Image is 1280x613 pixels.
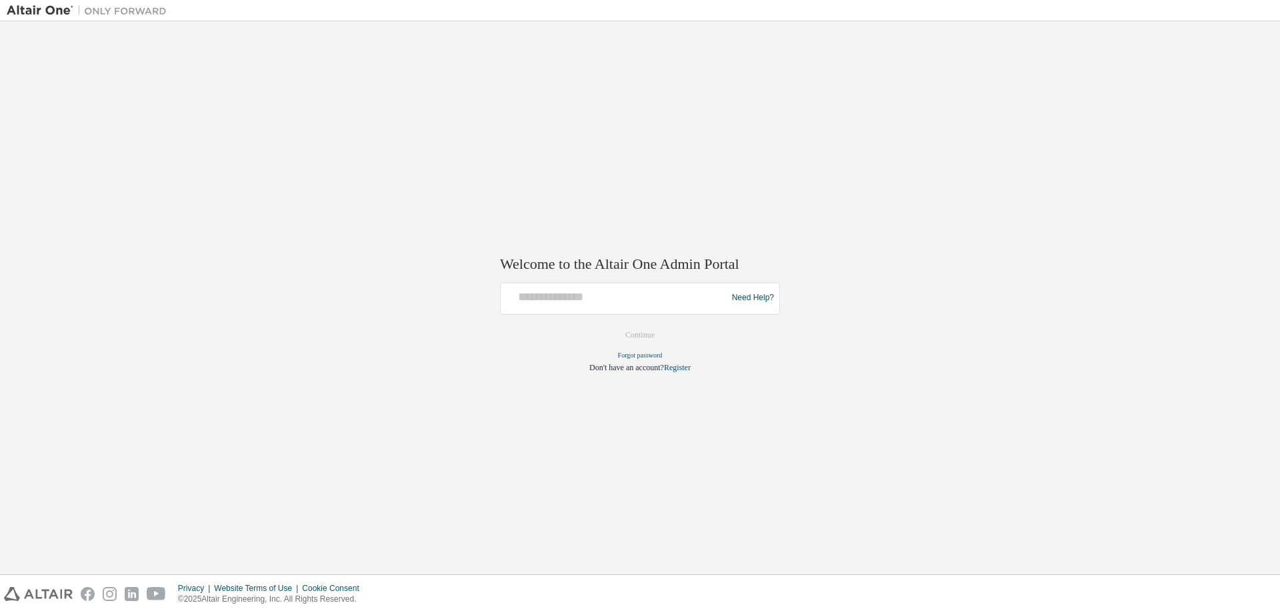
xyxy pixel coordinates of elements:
[4,587,73,601] img: altair_logo.svg
[147,587,166,601] img: youtube.svg
[732,298,774,299] a: Need Help?
[302,583,367,594] div: Cookie Consent
[664,363,691,372] a: Register
[500,255,780,274] h2: Welcome to the Altair One Admin Portal
[103,587,117,601] img: instagram.svg
[125,587,139,601] img: linkedin.svg
[178,594,367,605] p: © 2025 Altair Engineering, Inc. All Rights Reserved.
[178,583,214,594] div: Privacy
[81,587,95,601] img: facebook.svg
[618,352,663,359] a: Forgot password
[589,363,664,372] span: Don't have an account?
[214,583,302,594] div: Website Terms of Use
[7,4,173,17] img: Altair One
